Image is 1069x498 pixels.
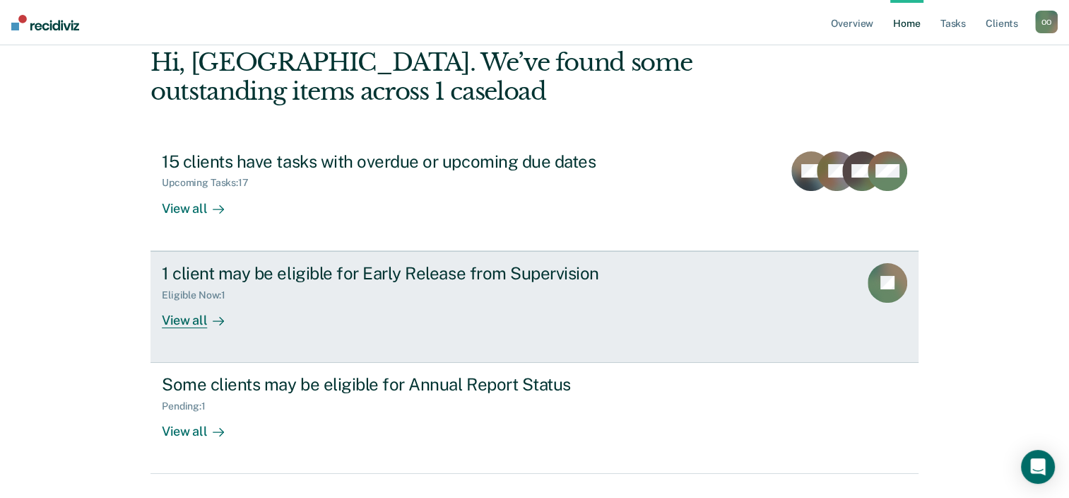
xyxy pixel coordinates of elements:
div: Eligible Now : 1 [162,289,237,301]
div: Some clients may be eligible for Annual Report Status [162,374,658,395]
div: O O [1035,11,1058,33]
div: Pending : 1 [162,400,217,412]
a: 1 client may be eligible for Early Release from SupervisionEligible Now:1View all [150,251,919,363]
div: 1 client may be eligible for Early Release from Supervision [162,263,658,284]
div: View all [162,412,241,440]
button: OO [1035,11,1058,33]
div: View all [162,189,241,216]
a: Some clients may be eligible for Annual Report StatusPending:1View all [150,363,919,474]
a: 15 clients have tasks with overdue or upcoming due datesUpcoming Tasks:17View all [150,140,919,251]
div: Hi, [GEOGRAPHIC_DATA]. We’ve found some outstanding items across 1 caseload [150,48,764,106]
div: View all [162,301,241,328]
div: Upcoming Tasks : 17 [162,177,260,189]
div: Open Intercom Messenger [1021,450,1055,484]
img: Recidiviz [11,15,79,30]
div: 15 clients have tasks with overdue or upcoming due dates [162,151,658,172]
